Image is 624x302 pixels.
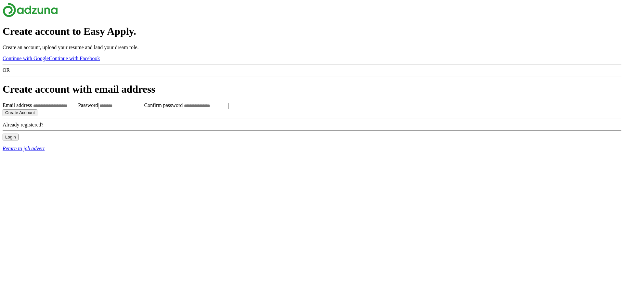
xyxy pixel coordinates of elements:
h1: Create account with email address [3,83,621,95]
button: Login [3,134,19,140]
p: Create an account, upload your resume and land your dream role. [3,45,621,50]
a: Return to job advert [3,146,621,151]
label: Password [78,102,98,108]
label: Confirm password [144,102,183,108]
img: Adzuna logo [3,3,58,17]
h1: Create account to Easy Apply. [3,25,621,37]
a: Continue with Google [3,56,49,61]
label: Email address [3,102,32,108]
a: Continue with Facebook [49,56,100,61]
span: Already registered? [3,122,44,127]
button: Create Account [3,109,37,116]
a: Login [3,134,19,139]
span: OR [3,67,10,73]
